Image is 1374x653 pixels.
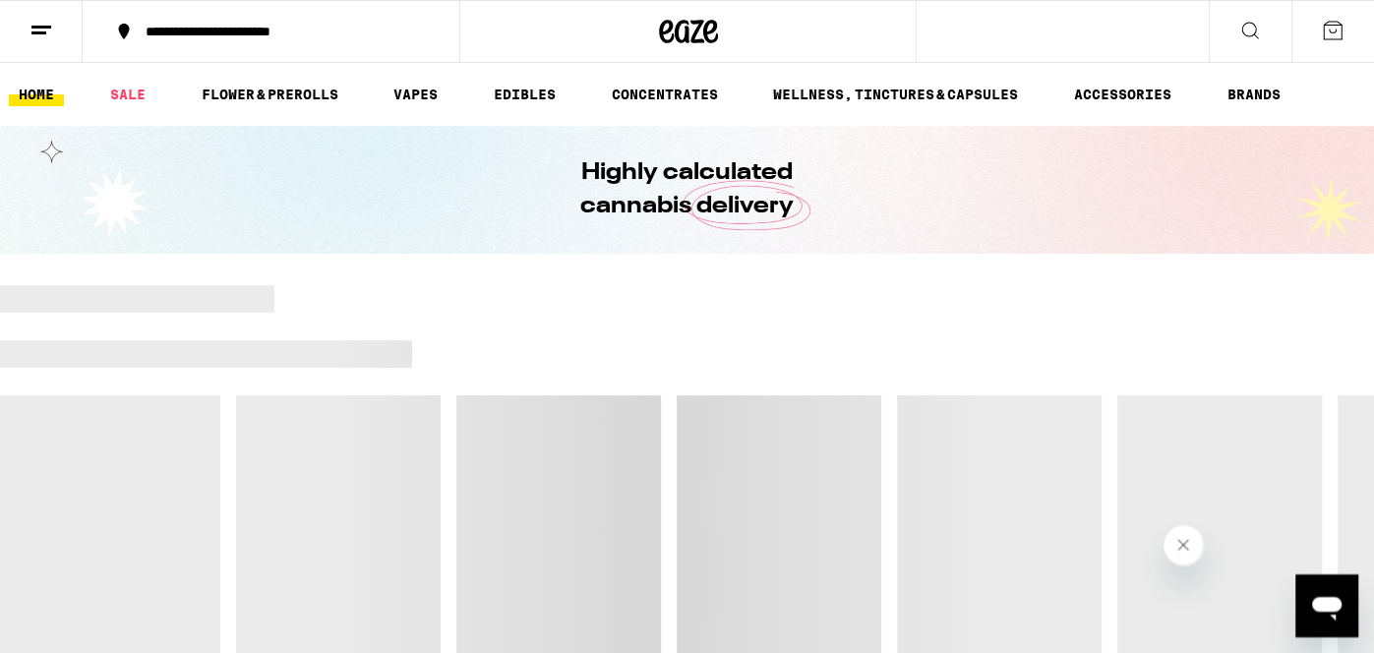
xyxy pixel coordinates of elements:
a: VAPES [384,83,448,106]
iframe: Close message [1164,525,1206,567]
a: HOME [9,83,64,106]
a: ACCESSORIES [1064,83,1181,106]
iframe: Button to launch messaging window [1295,574,1358,637]
a: CONCENTRATES [602,83,728,106]
span: Hi. Need any help? [12,14,142,30]
a: BRANDS [1218,83,1290,106]
a: WELLNESS, TINCTURES & CAPSULES [763,83,1028,106]
a: EDIBLES [484,83,566,106]
a: FLOWER & PREROLLS [192,83,348,106]
a: SALE [100,83,155,106]
h1: Highly calculated cannabis delivery [525,156,850,223]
